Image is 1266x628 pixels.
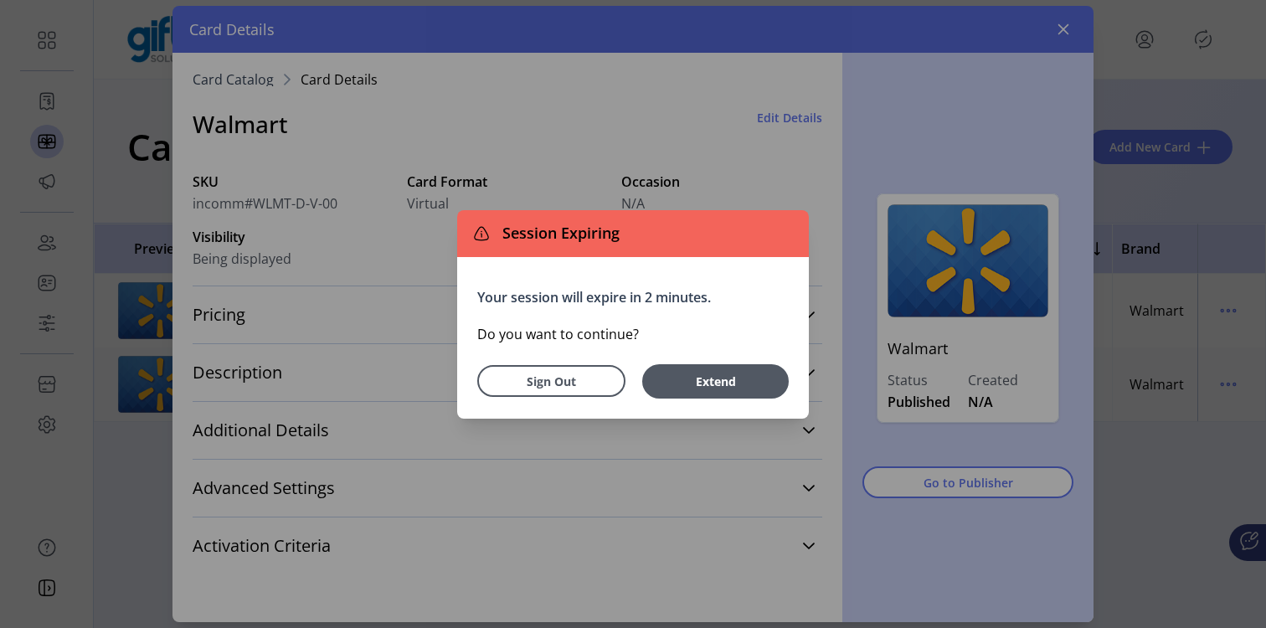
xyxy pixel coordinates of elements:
[651,373,780,390] span: Extend
[477,365,625,397] button: Sign Out
[642,364,789,399] button: Extend
[477,324,789,344] p: Do you want to continue?
[499,373,604,390] span: Sign Out
[477,287,789,307] p: Your session will expire in 2 minutes.
[496,222,620,245] span: Session Expiring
